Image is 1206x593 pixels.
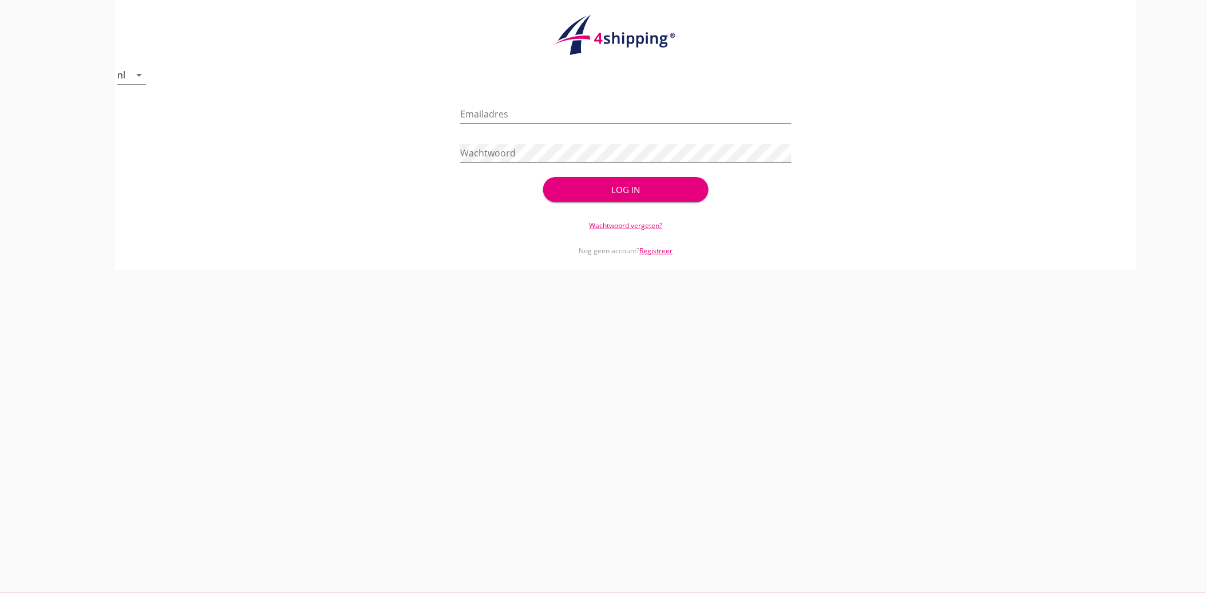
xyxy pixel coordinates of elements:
[589,221,662,230] a: Wachtwoord vergeten?
[117,70,125,80] div: nl
[562,183,690,197] div: Log in
[552,14,701,56] img: logo.1f945f1d.svg
[543,177,709,202] button: Log in
[460,105,792,123] input: Emailadres
[460,231,792,256] div: Nog geen account?
[639,246,673,256] a: Registreer
[132,68,146,82] i: arrow_drop_down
